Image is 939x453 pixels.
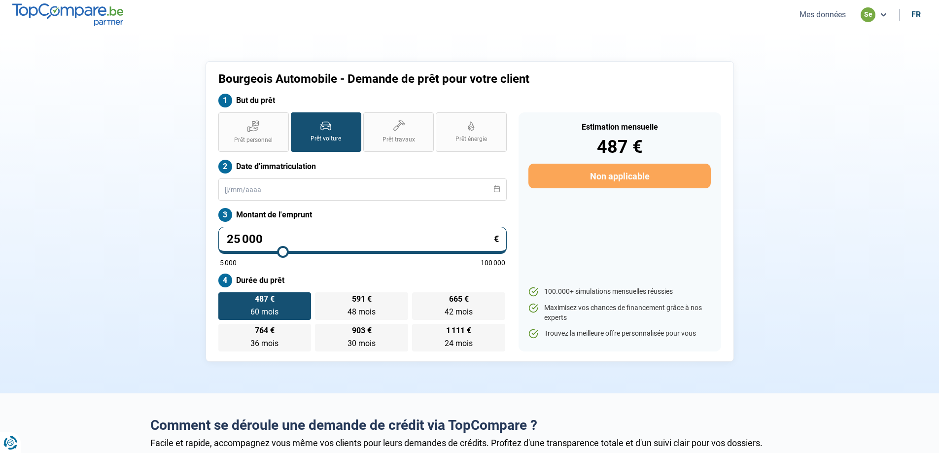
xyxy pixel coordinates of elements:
[250,339,278,348] span: 36 mois
[449,295,469,303] span: 665 €
[797,9,849,20] button: Mes données
[446,327,471,335] span: 1 111 €
[250,307,278,316] span: 60 mois
[12,3,123,26] img: TopCompare.be
[528,164,710,188] button: Non applicable
[150,417,789,434] h2: Comment se déroule une demande de crédit via TopCompare ?
[150,438,789,448] div: Facile et rapide, accompagnez vous même vos clients pour leurs demandes de crédits. Profitez d'un...
[528,303,710,322] li: Maximisez vos chances de financement grâce à nos experts
[218,72,592,86] h1: Bourgeois Automobile - Demande de prêt pour votre client
[352,327,372,335] span: 903 €
[528,287,710,297] li: 100.000+ simulations mensuelles réussies
[528,138,710,156] div: 487 €
[528,123,710,131] div: Estimation mensuelle
[218,208,507,222] label: Montant de l'emprunt
[234,136,273,144] span: Prêt personnel
[255,295,275,303] span: 487 €
[911,10,921,19] div: fr
[383,136,415,144] span: Prêt travaux
[481,259,505,266] span: 100 000
[348,339,376,348] span: 30 mois
[311,135,341,143] span: Prêt voiture
[445,339,473,348] span: 24 mois
[494,235,499,244] span: €
[352,295,372,303] span: 591 €
[528,329,710,339] li: Trouvez la meilleure offre personnalisée pour vous
[220,259,237,266] span: 5 000
[861,7,875,22] div: se
[218,274,507,287] label: Durée du prêt
[348,307,376,316] span: 48 mois
[445,307,473,316] span: 42 mois
[218,178,507,201] input: jj/mm/aaaa
[455,135,487,143] span: Prêt énergie
[255,327,275,335] span: 764 €
[218,160,507,174] label: Date d'immatriculation
[218,94,507,107] label: But du prêt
